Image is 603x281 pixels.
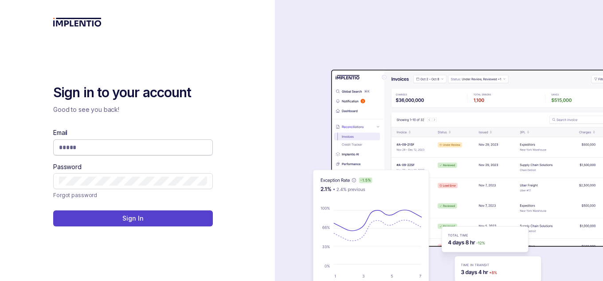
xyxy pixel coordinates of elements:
p: Good to see you back! [53,105,213,114]
label: Email [53,128,67,137]
button: Sign In [53,210,213,226]
p: Forgot password [53,191,97,200]
a: Link Forgot password [53,191,97,200]
p: Sign In [122,214,143,223]
label: Password [53,162,82,171]
h2: Sign in to your account [53,84,213,102]
img: logo [53,18,102,27]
